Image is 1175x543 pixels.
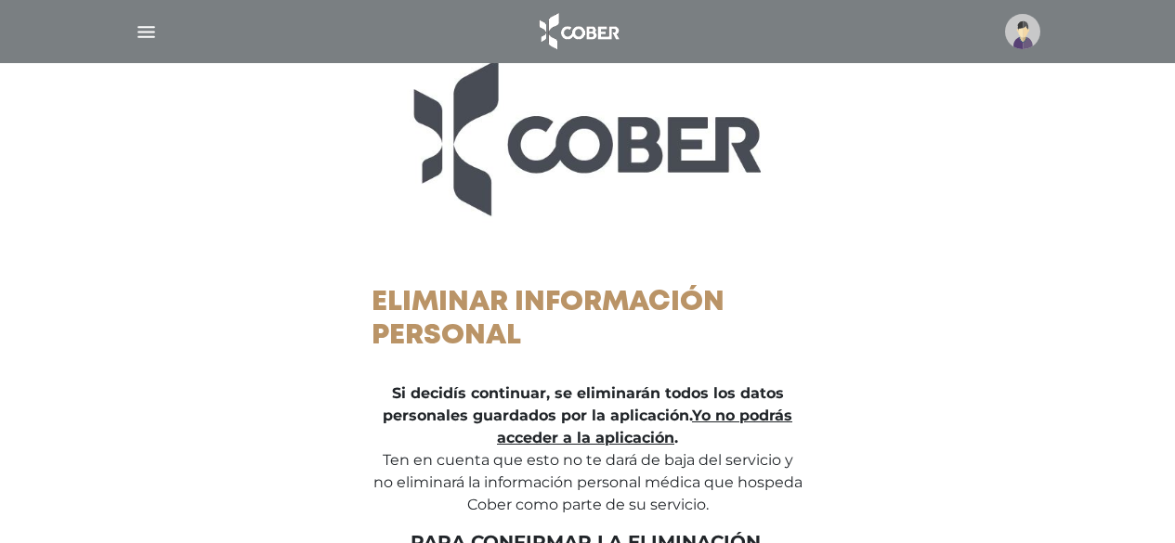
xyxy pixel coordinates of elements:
img: logo_ingresar.jpg [337,22,839,264]
img: profile-placeholder.svg [1005,14,1040,49]
strong: Si decidís continuar, se eliminarán todos los datos personales guardados por la aplicación. . [383,384,792,446]
img: Cober_menu-lines-white.svg [135,20,158,44]
img: logo_cober_home-white.png [529,9,627,54]
p: Ten en cuenta que esto no te dará de baja del servicio y no eliminará la información personal méd... [372,382,803,516]
h1: Eliminar información personal [372,286,803,353]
